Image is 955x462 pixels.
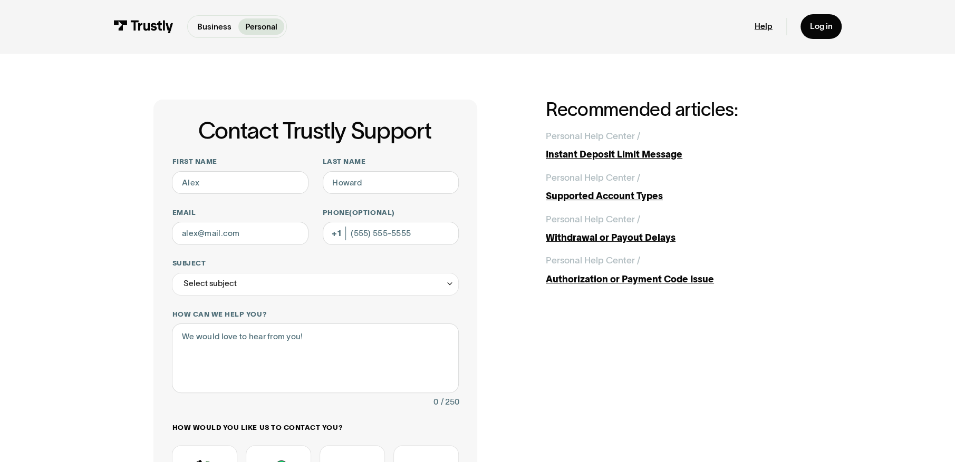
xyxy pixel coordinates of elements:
[172,259,459,268] label: Subject
[546,212,640,226] div: Personal Help Center /
[546,148,802,161] div: Instant Deposit Limit Message
[323,208,459,218] label: Phone
[755,21,773,32] a: Help
[546,231,802,244] div: Withdrawal or Payout Delays
[546,253,640,267] div: Personal Help Center /
[546,253,802,286] a: Personal Help Center /Authorization or Payment Code Issue
[183,277,236,290] div: Select subject
[546,100,802,120] h2: Recommended articles:
[172,222,308,245] input: alex@mail.com
[800,14,842,38] a: Log in
[546,171,640,184] div: Personal Help Center /
[323,171,459,194] input: Howard
[113,20,173,33] img: Trustly Logo
[546,272,802,286] div: Authorization or Payment Code Issue
[546,129,640,143] div: Personal Help Center /
[172,157,308,166] label: First name
[546,129,802,161] a: Personal Help Center /Instant Deposit Limit Message
[197,21,231,33] p: Business
[172,273,459,296] div: Select subject
[323,157,459,166] label: Last name
[810,21,833,32] div: Log in
[323,222,459,245] input: (555) 555-5555
[238,18,284,35] a: Personal
[170,118,459,143] h1: Contact Trustly Support
[172,171,308,194] input: Alex
[349,209,394,217] span: (Optional)
[433,395,438,409] div: 0
[440,395,459,409] div: / 250
[172,423,459,432] label: How would you like us to contact you?
[245,21,277,33] p: Personal
[172,208,308,218] label: Email
[546,171,802,203] a: Personal Help Center /Supported Account Types
[172,310,459,319] label: How can we help you?
[190,18,238,35] a: Business
[546,212,802,244] a: Personal Help Center /Withdrawal or Payout Delays
[546,189,802,203] div: Supported Account Types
